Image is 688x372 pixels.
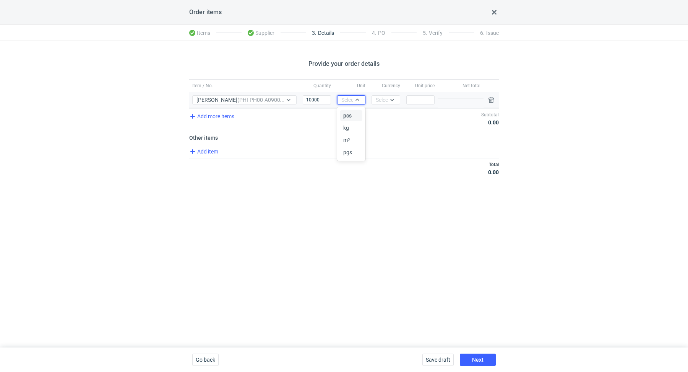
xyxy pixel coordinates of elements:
span: Quantity [313,83,331,89]
span: kg [343,124,349,132]
div: Select... [341,96,360,104]
span: Go back [196,357,215,362]
h3: Other items [189,135,499,141]
span: Currency [382,83,400,89]
button: Go back [192,354,219,366]
span: m³ [343,136,350,144]
li: Details [306,25,340,41]
div: Select... [376,96,394,104]
span: Save draft [426,357,450,362]
div: 0.00 [481,119,499,126]
li: Verify [417,25,449,41]
span: 3 . [312,30,316,36]
span: Add item [188,147,218,156]
span: 5 . [423,30,427,36]
button: Next [460,354,496,366]
span: Item / No. [192,83,213,89]
span: Unit [357,83,365,89]
span: Add more items [188,112,234,121]
li: Issue [474,25,499,41]
button: Save draft [422,354,454,366]
span: 6 . [480,30,485,36]
em: (PHI-PH00-A09005) [237,97,285,103]
div: 0.00 [488,169,499,175]
button: Add item [188,147,219,156]
h2: Provide your order details [308,59,380,69]
span: [PERSON_NAME] [196,97,285,103]
li: Supplier [242,25,281,41]
span: pcs [343,112,352,119]
button: Remove item [487,95,496,104]
li: Items [189,25,216,41]
li: PO [366,25,391,41]
span: Net total [462,83,480,89]
span: Unit price [415,83,435,89]
h4: Total [488,162,499,168]
h4: Subtotal [481,112,499,118]
span: 4 . [372,30,376,36]
span: Next [472,357,484,362]
span: pgs [343,148,352,156]
button: Add more items [188,112,235,121]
